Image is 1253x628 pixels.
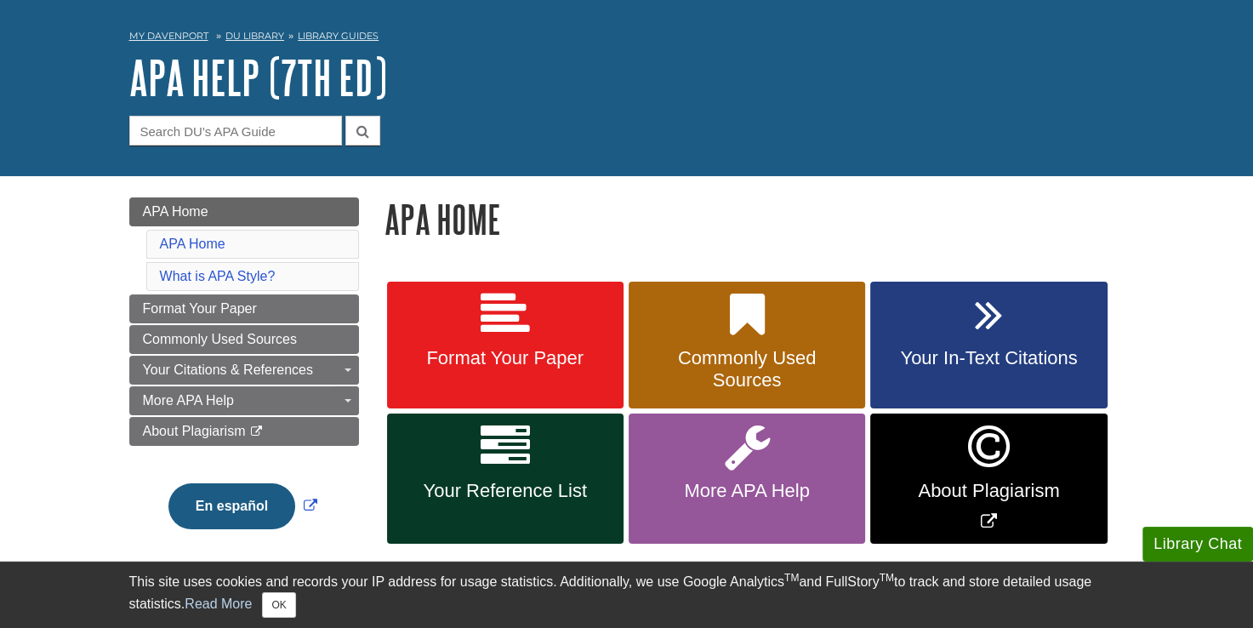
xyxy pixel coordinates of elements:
a: What is APA Style? [160,269,276,283]
div: Guide Page Menu [129,197,359,558]
span: More APA Help [641,480,852,502]
span: Commonly Used Sources [143,332,297,346]
a: Link opens in new window [870,414,1107,544]
div: This site uses cookies and records your IP address for usage statistics. Additionally, we use Goo... [129,572,1125,618]
h1: APA Home [384,197,1125,241]
a: DU Library [225,30,284,42]
span: More APA Help [143,393,234,408]
sup: TM [880,572,894,584]
a: Read More [185,597,252,611]
a: Format Your Paper [387,282,624,409]
a: More APA Help [629,414,865,544]
nav: breadcrumb [129,25,1125,52]
a: APA Home [160,237,225,251]
a: Link opens in new window [164,499,322,513]
i: This link opens in a new window [249,426,264,437]
button: Library Chat [1142,527,1253,562]
a: APA Home [129,197,359,226]
sup: TM [784,572,799,584]
a: About Plagiarism [129,417,359,446]
a: Your In-Text Citations [870,282,1107,409]
button: En español [168,483,295,529]
span: Your In-Text Citations [883,347,1094,369]
a: Format Your Paper [129,294,359,323]
a: Library Guides [298,30,379,42]
span: Format Your Paper [400,347,611,369]
a: Commonly Used Sources [129,325,359,354]
a: Your Reference List [387,414,624,544]
span: About Plagiarism [143,424,246,438]
span: About Plagiarism [883,480,1094,502]
span: Your Citations & References [143,363,313,377]
a: Your Citations & References [129,356,359,385]
span: Commonly Used Sources [641,347,852,391]
input: Search DU's APA Guide [129,116,342,146]
button: Close [262,592,295,618]
a: My Davenport [129,29,208,43]
span: Your Reference List [400,480,611,502]
span: APA Home [143,204,208,219]
a: More APA Help [129,386,359,415]
a: APA Help (7th Ed) [129,51,387,104]
a: Commonly Used Sources [629,282,865,409]
span: Format Your Paper [143,301,257,316]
